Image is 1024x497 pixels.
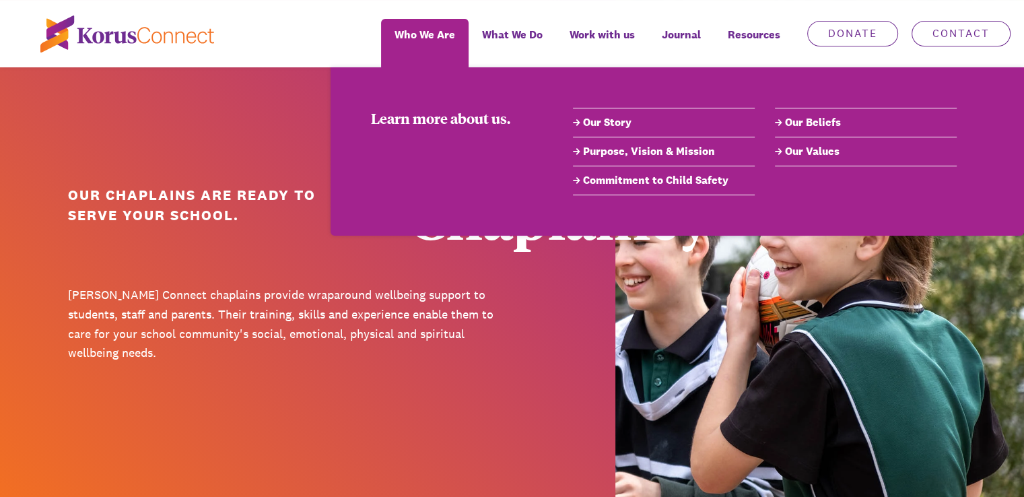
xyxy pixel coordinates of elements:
[807,21,898,46] a: Donate
[775,143,957,160] a: Our Values
[570,25,635,44] span: Work with us
[648,19,714,67] a: Journal
[395,25,455,44] span: Who We Are
[912,21,1011,46] a: Contact
[68,286,502,363] p: [PERSON_NAME] Connect chaplains provide wraparound wellbeing support to students, staff and paren...
[371,108,533,128] div: Learn more about us.
[469,19,556,67] a: What We Do
[573,114,755,131] a: Our Story
[409,132,843,245] div: School Chaplaincy
[775,114,957,131] a: Our Beliefs
[381,19,469,67] a: Who We Are
[40,15,214,53] img: korus-connect%2Fc5177985-88d5-491d-9cd7-4a1febad1357_logo.svg
[68,185,388,225] h1: Our chaplains are ready to serve your school.
[573,143,755,160] a: Purpose, Vision & Mission
[714,19,794,67] div: Resources
[573,172,755,189] a: Commitment to Child Safety
[662,25,701,44] span: Journal
[556,19,648,67] a: Work with us
[482,25,543,44] span: What We Do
